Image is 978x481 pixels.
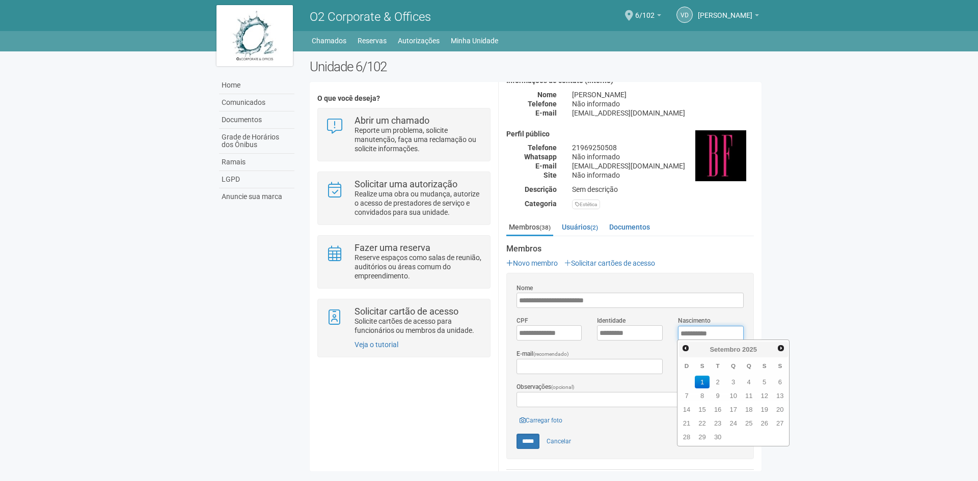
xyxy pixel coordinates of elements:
[742,376,756,388] a: 4
[680,389,694,402] a: 7
[317,95,490,102] h4: O que você deseja?
[676,7,693,23] a: VD
[682,344,690,352] span: Anterior
[773,376,787,388] a: 6
[711,431,725,443] a: 30
[777,344,785,352] span: Próximo
[559,219,601,235] a: Usuários(2)
[635,2,655,19] span: 6/102
[535,162,557,170] strong: E-mail
[398,34,440,48] a: Autorizações
[219,188,294,205] a: Anuncie sua marca
[711,389,725,402] a: 9
[572,200,600,209] div: Estética
[517,382,575,392] label: Observações
[747,362,751,369] span: Quinta
[597,316,626,325] label: Identidade
[355,242,430,253] strong: Fazer uma reserva
[695,389,710,402] a: 8
[564,171,762,180] div: Não informado
[544,171,557,179] strong: Site
[711,417,725,430] a: 23
[731,362,736,369] span: Quarta
[757,417,772,430] a: 26
[742,346,757,353] span: 2025
[680,343,692,354] a: Anterior
[564,108,762,118] div: [EMAIL_ADDRESS][DOMAIN_NAME]
[355,341,398,349] a: Veja o tutorial
[525,200,557,208] strong: Categoria
[757,389,772,402] a: 12
[757,376,772,388] a: 5
[325,180,482,217] a: Solicitar uma autorização Realize uma obra ou mudança, autorize o acesso de prestadores de serviç...
[773,389,787,402] a: 13
[695,403,710,416] a: 15
[355,179,457,189] strong: Solicitar uma autorização
[700,362,704,369] span: Segunda
[506,244,754,253] strong: Membros
[773,417,787,430] a: 27
[695,417,710,430] a: 22
[506,219,553,236] a: Membros(38)
[325,307,482,335] a: Solicitar cartão de acesso Solicite cartões de acesso para funcionários ou membros da unidade.
[564,185,762,194] div: Sem descrição
[564,152,762,161] div: Não informado
[564,99,762,108] div: Não informado
[358,34,387,48] a: Reservas
[541,434,577,449] a: Cancelar
[710,346,740,353] span: Setembro
[355,253,482,280] p: Reserve espaços como salas de reunião, auditórios ou áreas comum do empreendimento.
[726,389,741,402] a: 10
[535,109,557,117] strong: E-mail
[355,115,429,126] strong: Abrir um chamado
[355,126,482,153] p: Reporte um problema, solicite manutenção, faça uma reclamação ou solicite informações.
[219,154,294,171] a: Ramais
[635,13,661,21] a: 6/102
[506,130,754,138] h4: Perfil público
[533,351,569,357] span: (recomendado)
[312,34,346,48] a: Chamados
[524,153,557,161] strong: Whatsapp
[325,243,482,280] a: Fazer uma reserva Reserve espaços como salas de reunião, auditórios ou áreas comum do empreendime...
[726,376,741,388] a: 3
[775,343,786,354] a: Próximo
[695,431,710,443] a: 29
[219,129,294,154] a: Grade de Horários dos Ônibus
[517,284,533,293] label: Nome
[685,362,689,369] span: Domingo
[506,259,558,267] a: Novo membro
[551,384,575,390] span: (opcional)
[517,316,528,325] label: CPF
[528,100,557,108] strong: Telefone
[726,417,741,430] a: 24
[678,316,711,325] label: Nascimento
[564,161,762,171] div: [EMAIL_ADDRESS][DOMAIN_NAME]
[711,376,725,388] a: 2
[742,403,756,416] a: 18
[216,5,293,66] img: logo.jpg
[325,116,482,153] a: Abrir um chamado Reporte um problema, solicite manutenção, faça uma reclamação ou solicite inform...
[451,34,498,48] a: Minha Unidade
[757,403,772,416] a: 19
[680,417,694,430] a: 21
[219,94,294,111] a: Comunicados
[355,306,458,317] strong: Solicitar cartão de acesso
[219,77,294,94] a: Home
[525,185,557,193] strong: Descrição
[726,403,741,416] a: 17
[355,317,482,335] p: Solicite cartões de acesso para funcionários ou membros da unidade.
[517,415,565,426] a: Carregar foto
[528,144,557,152] strong: Telefone
[716,362,720,369] span: Terça
[564,259,655,267] a: Solicitar cartões de acesso
[219,111,294,129] a: Documentos
[219,171,294,188] a: LGPD
[695,376,710,388] a: 1
[590,224,598,231] small: (2)
[539,224,551,231] small: (38)
[698,2,752,19] span: VANESSA DIAS SILVA
[310,59,762,74] h2: Unidade 6/102
[763,362,767,369] span: Sexta
[517,349,569,359] label: E-mail
[711,403,725,416] a: 16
